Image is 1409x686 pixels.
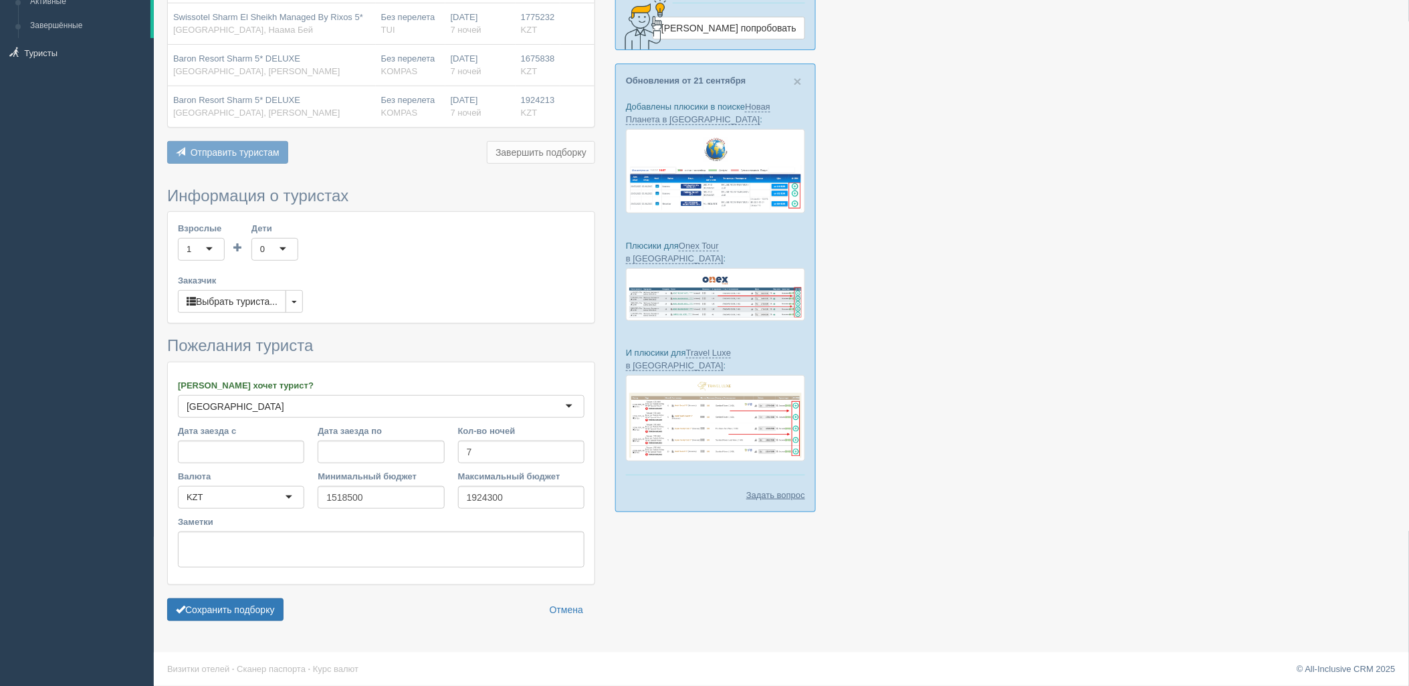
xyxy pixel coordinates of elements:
span: Пожелания туриста [167,336,313,354]
span: 1675838 [521,53,555,64]
h3: Информация о туристах [167,187,595,205]
img: onex-tour-proposal-crm-for-travel-agency.png [626,268,805,321]
span: [GEOGRAPHIC_DATA], Наама Бей [173,25,313,35]
a: Визитки отелей [167,664,229,674]
div: KZT [187,491,203,504]
span: · [308,664,311,674]
a: Onex Tour в [GEOGRAPHIC_DATA] [626,241,724,264]
p: И плюсики для : [626,346,805,372]
a: Новая Планета в [GEOGRAPHIC_DATA] [626,102,770,125]
a: Обновления от 21 сентября [626,76,746,86]
label: Валюта [178,470,304,483]
span: KZT [521,66,538,76]
a: Завершённые [24,14,150,38]
span: TUI [381,25,395,35]
span: Отправить туристам [191,147,280,158]
div: [DATE] [451,53,510,78]
span: Swissotel Sharm El Sheikh Managed By Rixos 5* [173,12,363,22]
button: Close [794,74,802,88]
button: Выбрать туриста... [178,290,286,313]
p: Добавлены плюсики в поиске : [626,100,805,126]
label: [PERSON_NAME] хочет турист? [178,379,584,392]
label: Дети [251,222,298,235]
span: [GEOGRAPHIC_DATA], [PERSON_NAME] [173,66,340,76]
a: Сканер паспорта [237,664,306,674]
span: KOMPAS [381,66,418,76]
span: KZT [521,25,538,35]
span: KZT [521,108,538,118]
a: Отмена [541,598,592,621]
div: Без перелета [381,94,440,119]
button: Сохранить подборку [167,598,284,621]
div: Без перелета [381,53,440,78]
div: 1 [187,243,191,256]
p: Плюсики для : [626,239,805,265]
label: Дата заезда с [178,425,304,437]
img: new-planet-%D0%BF%D1%96%D0%B4%D0%B1%D1%96%D1%80%D0%BA%D0%B0-%D1%81%D1%80%D0%BC-%D0%B4%D0%BB%D1%8F... [626,129,805,213]
div: [DATE] [451,11,510,36]
div: [GEOGRAPHIC_DATA] [187,400,284,413]
a: © All-Inclusive CRM 2025 [1297,664,1396,674]
span: · [232,664,235,674]
span: 1924213 [521,95,555,105]
span: 7 ночей [451,25,481,35]
label: Заметки [178,516,584,528]
span: [GEOGRAPHIC_DATA], [PERSON_NAME] [173,108,340,118]
label: Минимальный бюджет [318,470,444,483]
img: travel-luxe-%D0%BF%D0%BE%D0%B4%D0%B1%D0%BE%D1%80%D0%BA%D0%B0-%D1%81%D1%80%D0%BC-%D0%B4%D0%BB%D1%8... [626,375,805,461]
span: Baron Resort Sharm 5* DELUXE [173,53,300,64]
span: KOMPAS [381,108,418,118]
span: × [794,74,802,89]
div: Без перелета [381,11,440,36]
button: Завершить подборку [487,141,595,164]
span: Baron Resort Sharm 5* DELUXE [173,95,300,105]
label: Заказчик [178,274,584,287]
label: Максимальный бюджет [458,470,584,483]
label: Кол-во ночей [458,425,584,437]
div: 0 [260,243,265,256]
a: Travel Luxe в [GEOGRAPHIC_DATA] [626,348,731,371]
a: [PERSON_NAME] попробовать [653,17,805,39]
label: Дата заезда по [318,425,444,437]
input: 7-10 или 7,10,14 [458,441,584,463]
button: Отправить туристам [167,141,288,164]
a: Курс валют [313,664,358,674]
label: Взрослые [178,222,225,235]
span: 7 ночей [451,108,481,118]
span: 7 ночей [451,66,481,76]
span: 1775232 [521,12,555,22]
a: Задать вопрос [746,489,805,501]
div: [DATE] [451,94,510,119]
